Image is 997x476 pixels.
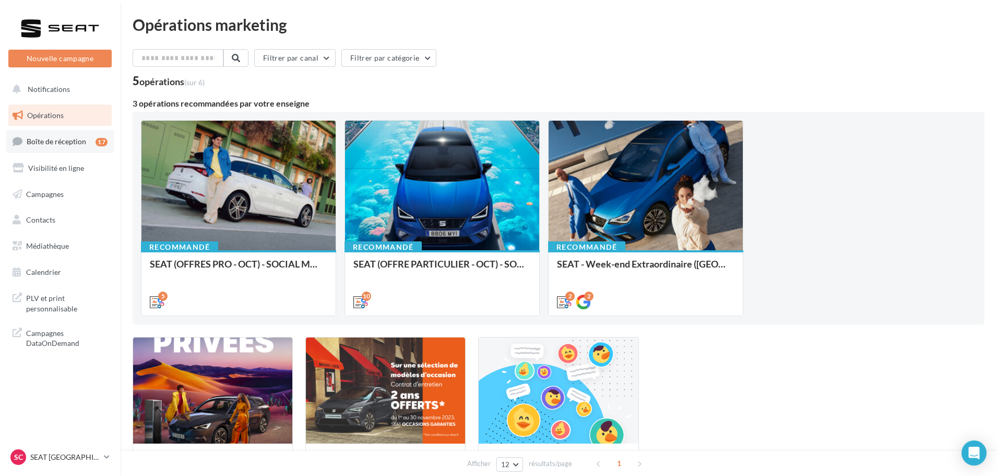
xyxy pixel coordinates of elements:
a: Boîte de réception17 [6,130,114,153]
a: Campagnes [6,183,114,205]
span: Visibilité en ligne [28,164,84,172]
span: SC [14,452,23,462]
span: 1 [611,455,627,472]
div: Recommandé [141,241,218,253]
button: 12 [496,457,523,472]
button: Filtrer par canal [254,49,336,67]
span: (sur 6) [184,78,205,87]
span: 12 [501,460,510,469]
a: Visibilité en ligne [6,157,114,179]
div: Recommandé [345,241,422,253]
span: résultats/page [529,459,572,469]
span: Notifications [28,85,70,94]
a: Médiathèque [6,235,114,257]
span: Afficher [467,459,491,469]
div: Recommandé [548,241,625,253]
span: Campagnes [26,189,64,198]
p: SEAT [GEOGRAPHIC_DATA] [30,452,100,462]
div: opérations [139,77,205,86]
div: SEAT (OFFRE PARTICULIER - OCT) - SOCIAL MEDIA [353,259,531,280]
span: Contacts [26,215,55,224]
a: Opérations [6,105,114,126]
div: Open Intercom Messenger [962,440,987,466]
div: 2 [584,292,594,301]
div: 17 [96,138,108,146]
button: Notifications [6,78,110,100]
a: PLV et print personnalisable [6,287,114,318]
span: Médiathèque [26,241,69,250]
span: Boîte de réception [27,137,86,146]
div: SEAT (OFFRES PRO - OCT) - SOCIAL MEDIA [150,259,327,280]
span: Calendrier [26,268,61,276]
div: 3 opérations recommandées par votre enseigne [133,99,984,108]
button: Nouvelle campagne [8,50,112,67]
div: Opérations marketing [133,17,984,32]
div: 5 [158,292,168,301]
div: SEAT - Week-end Extraordinaire ([GEOGRAPHIC_DATA]) - OCTOBRE [557,259,734,280]
span: PLV et print personnalisable [26,291,108,314]
div: 2 [565,292,575,301]
a: SC SEAT [GEOGRAPHIC_DATA] [8,447,112,467]
div: 5 [133,75,205,87]
a: Calendrier [6,261,114,283]
span: Opérations [27,111,64,120]
button: Filtrer par catégorie [341,49,436,67]
a: Contacts [6,209,114,231]
span: Campagnes DataOnDemand [26,326,108,349]
div: 10 [362,292,371,301]
a: Campagnes DataOnDemand [6,322,114,353]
